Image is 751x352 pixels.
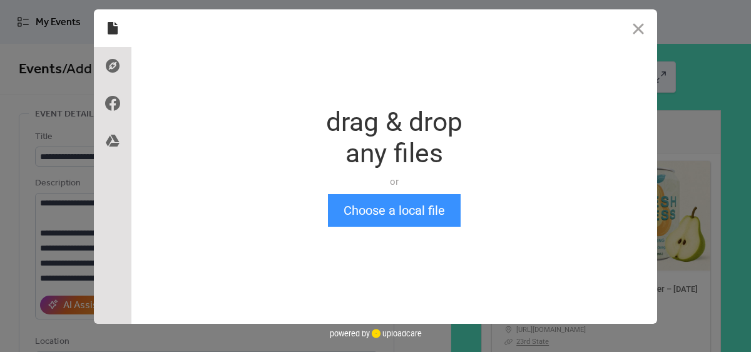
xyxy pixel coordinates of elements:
[328,194,461,227] button: Choose a local file
[94,47,131,85] div: Direct Link
[620,9,657,47] button: Close
[94,9,131,47] div: Local Files
[326,175,462,188] div: or
[370,329,422,338] a: uploadcare
[94,122,131,160] div: Google Drive
[330,324,422,343] div: powered by
[94,85,131,122] div: Facebook
[326,106,462,169] div: drag & drop any files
